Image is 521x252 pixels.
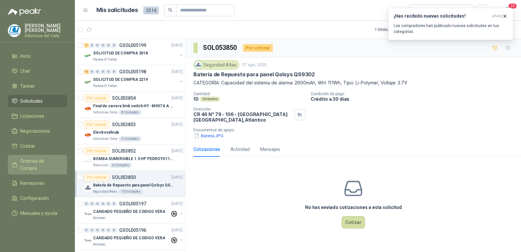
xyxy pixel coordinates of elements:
[93,182,174,188] p: Batería de Repuesto para panel Qolsys QS9302
[75,171,185,197] a: Por cotizarSOL053850[DATE] Company LogoBatería de Repuesto para panel Qolsys QS9302Seguridad Atla...
[93,77,148,83] p: SOLICITUD DE COMPRA 2219
[193,111,292,123] p: CR 46 N° 79 - 106 - [GEOGRAPHIC_DATA] [GEOGRAPHIC_DATA] , Atlántico
[90,201,94,206] div: 0
[193,71,315,78] p: Batería de Repuesto para panel Qolsys QS9302
[193,146,220,153] div: Cotizaciones
[93,235,165,241] p: CANDADO PEQUEÑO DE CODIGO VERA
[84,52,92,60] img: Company Logo
[8,140,67,152] a: Cotizar
[93,129,119,136] p: Electroválvula
[242,62,267,68] p: 27 ago, 2025
[84,41,184,62] a: 1 0 0 0 0 0 GSOL005199[DATE] Company LogoSOLICITUD DE COMPRA 2018Panela El Trébol
[84,69,89,74] div: 11
[8,50,67,62] a: Inicio
[93,50,148,56] p: SOLICITUD DE COMPRA 2018
[112,175,136,180] p: SOL053850
[119,110,141,115] div: 8 Unidades
[101,228,106,232] div: 0
[20,210,57,217] span: Manuales y ayuda
[394,13,489,19] h3: ¡Has recibido nuevas solicitudes!
[193,79,513,86] p: CATEGORÍA: Capacidad del sistema de alarma: 2600mAh, WH: 11.1Wh, Tipo: Li-Polymer, Voltaje: 3.7V
[93,163,108,168] p: Biocirculo
[84,131,92,139] img: Company Logo
[101,69,106,74] div: 0
[84,226,184,247] a: 0 0 0 0 0 0 GSOL005196[DATE] Company LogoCANDADO PEQUEÑO DE CODIGO VERAAlmatec
[193,107,292,111] p: Dirección
[193,92,305,96] p: Cantidad
[172,122,183,128] p: [DATE]
[84,121,109,128] div: Por cotizar
[501,5,513,16] button: 20
[25,23,67,33] p: [PERSON_NAME] [PERSON_NAME]
[20,157,61,172] span: Órdenes de Compra
[84,94,109,102] div: Por cotizar
[93,83,117,89] p: Panela El Trébol
[84,201,89,206] div: 0
[8,192,67,204] a: Configuración
[193,128,518,132] p: Documentos de apoyo
[93,136,118,141] p: Industrias Tomy
[20,67,30,75] span: Chat
[143,7,159,14] span: 2514
[84,157,92,165] img: Company Logo
[20,82,35,90] span: Tareas
[311,96,518,102] p: Crédito a 30 días
[172,69,183,75] p: [DATE]
[95,43,100,48] div: 0
[84,200,184,221] a: 0 0 0 0 0 0 GSOL005197[DATE] Company LogoCANDADO PEQUEÑO DE CODIGO VERAAlmatec
[413,7,427,14] div: Todas
[93,103,174,109] p: Final de carrera limit switch HY -M907 6 A - 250 V a.c
[101,43,106,48] div: 0
[20,142,35,150] span: Cotizar
[112,96,136,100] p: SOL053854
[394,23,508,35] p: Los compradores han publicado nuevas solicitudes en tus categorías.
[119,189,143,194] div: 10 Unidades
[172,95,183,101] p: [DATE]
[200,96,220,102] div: Unidades
[119,201,146,206] p: GSOL005197
[93,57,117,62] p: Panela El Trébol
[101,201,106,206] div: 0
[20,112,44,120] span: Licitaciones
[95,228,100,232] div: 0
[96,6,138,15] h1: Mis solicitudes
[90,69,94,74] div: 0
[119,43,146,48] p: GSOL005199
[75,92,185,118] a: Por cotizarSOL053854[DATE] Company LogoFinal de carrera limit switch HY -M907 6 A - 250 V a.cIndu...
[193,132,224,139] button: Bateria.JPG
[243,44,273,52] div: Por cotizar
[231,146,250,153] div: Actividad
[119,136,141,141] div: 3 Unidades
[260,146,280,153] div: Mensajes
[20,97,43,105] span: Solicitudes
[119,228,146,232] p: GSOL005196
[20,195,49,202] span: Configuración
[20,180,44,187] span: Remisiones
[203,43,238,53] h3: SOL053850
[172,148,183,154] p: [DATE]
[84,43,89,48] div: 1
[93,156,174,162] p: BOMBA SUMERGIBLE 1.5 HP PEDROYO110 VOLTIOS
[112,149,136,153] p: SOL053852
[20,52,31,60] span: Inicio
[305,204,402,211] h3: No has enviado cotizaciones a esta solicitud
[388,8,513,40] button: ¡Has recibido nuevas solicitudes!ahora Los compradores han publicado nuevas solicitudes en tus ca...
[109,163,132,168] div: 6 Unidades
[8,207,67,219] a: Manuales y ayuda
[508,3,517,9] span: 20
[8,125,67,137] a: Negociaciones
[492,13,502,19] span: ahora
[8,24,21,37] img: Company Logo
[75,144,185,171] a: Por cotizarSOL053852[DATE] Company LogoBOMBA SUMERGIBLE 1.5 HP PEDROYO110 VOLTIOSBiocirculo6 Unid...
[172,227,183,233] p: [DATE]
[75,118,185,144] a: Por cotizarSOL053853[DATE] Company LogoElectroválvulaIndustrias Tomy3 Unidades
[95,201,100,206] div: 0
[20,127,50,135] span: Negociaciones
[112,228,117,232] div: 0
[8,65,67,77] a: Chat
[84,228,89,232] div: 0
[168,8,173,12] span: search
[112,201,117,206] div: 0
[93,242,106,247] p: Almatec
[112,122,136,127] p: SOL053853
